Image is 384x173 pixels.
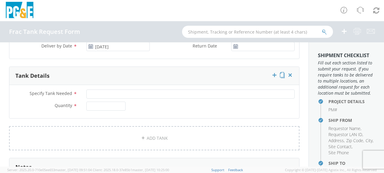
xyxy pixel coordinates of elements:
[318,53,375,58] h3: Shipment Checklist
[346,138,364,144] li: ,
[182,26,333,38] input: Shipment, Tracking or Reference Number (at least 4 chars)
[228,168,243,172] a: Feedback
[366,138,373,144] li: ,
[328,132,363,138] li: ,
[30,90,72,96] span: Specify Tank Needed
[328,150,349,155] span: Site Phone
[41,43,72,49] span: Deliver by Date
[328,99,375,104] h4: Project Details
[328,138,345,144] li: ,
[93,168,169,172] span: Client: 2025.18.0-37e85b1
[5,2,35,20] img: pge-logo-06675f144f4cfa6a6814.png
[328,138,344,143] span: Address
[55,168,92,172] span: master, [DATE] 09:51:04
[328,118,375,122] h4: Ship From
[328,144,352,149] span: Site Contact
[9,28,80,35] h4: Frac Tank Request Form
[55,103,72,108] span: Quantity
[328,126,360,131] span: Requestor Name
[211,168,224,172] a: Support
[193,43,217,49] span: Return Date
[328,132,362,137] span: Requestor LAN ID
[328,126,361,132] li: ,
[285,168,377,172] span: Copyright © [DATE]-[DATE] Agistix Inc., All Rights Reserved
[328,107,337,113] span: PM#
[132,168,169,172] span: master, [DATE] 10:25:00
[346,138,363,143] span: Zip Code
[328,144,353,150] li: ,
[366,138,373,143] span: City
[328,161,375,165] h4: Ship To
[318,60,375,96] span: Fill out each section listed to submit your request. If you require tanks to be delivered to mult...
[15,164,32,170] h3: Notes
[15,73,50,79] h3: Tank Details
[7,168,92,172] span: Server: 2025.20.0-710e05ee653
[9,126,299,150] a: ADD TANK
